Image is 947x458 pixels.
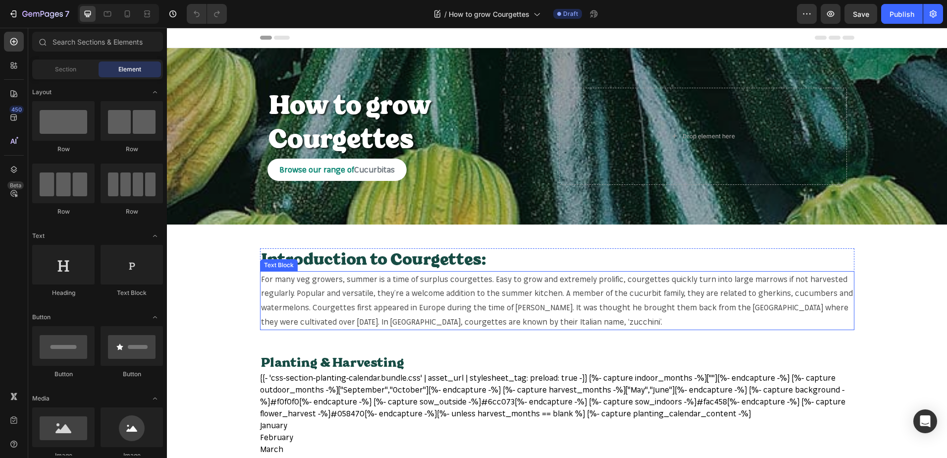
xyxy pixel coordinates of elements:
[93,415,687,427] div: March
[101,288,163,297] div: Text Block
[844,4,877,24] button: Save
[32,32,163,52] input: Search Sections & Elements
[95,233,129,242] div: Text Block
[93,392,687,403] div: January
[32,231,45,240] span: Text
[853,10,869,18] span: Save
[4,4,74,24] button: 7
[94,246,686,299] span: For many veg growers, summer is a time of surplus courgettes. Easy to grow and extremely prolific...
[93,403,687,415] div: February
[890,9,914,19] div: Publish
[93,326,687,344] h2: Planting & Harvesting
[881,4,923,24] button: Publish
[187,4,227,24] div: Undo/Redo
[93,427,687,439] div: April
[563,9,578,18] span: Draft
[7,181,24,189] div: Beta
[147,391,163,406] span: Toggle open
[913,409,937,433] div: Open Intercom Messenger
[101,145,163,154] div: Row
[32,370,95,379] div: Button
[444,9,447,19] span: /
[101,370,163,379] div: Button
[147,228,163,244] span: Toggle open
[32,88,52,97] span: Layout
[516,105,568,113] div: Drop element here
[32,145,95,154] div: Row
[32,207,95,216] div: Row
[93,221,687,243] h2: Introduction to Courgettes:
[55,65,76,74] span: Section
[167,28,947,458] iframe: Design area
[32,313,51,322] span: Button
[32,288,95,297] div: Heading
[147,84,163,100] span: Toggle open
[9,106,24,114] div: 450
[449,9,529,19] span: How to grow Courgettes
[65,8,69,20] p: 7
[187,137,228,147] span: Cucurbitas
[101,207,163,216] div: Row
[118,65,141,74] span: Element
[147,309,163,325] span: Toggle open
[32,394,50,403] span: Media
